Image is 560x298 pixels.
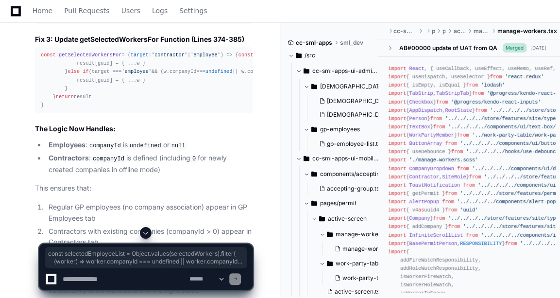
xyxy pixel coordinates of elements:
[327,97,468,105] span: [DEMOGRAPHIC_DATA]-employee-list.module.scss
[91,155,126,163] code: companyId
[296,63,379,79] button: cc-sml-apps-ui-admin/src/pages/user-administration
[304,122,387,137] button: gp-employees
[388,66,406,71] span: import
[436,99,448,105] span: from
[388,116,406,122] span: import
[442,27,445,35] span: permit
[68,69,80,74] span: else
[152,52,187,58] span: 'contractor'
[409,157,478,163] span: './manage-workers.scss'
[83,69,88,74] span: if
[388,124,406,130] span: import
[451,149,463,155] span: from
[418,207,424,213] span: as
[388,74,406,80] span: import
[315,182,383,195] button: accepting-group.tsx
[128,141,163,150] code: undefined
[409,132,454,138] span: WorkPartyMember
[179,8,207,14] span: Settings
[328,215,367,223] span: active-screen
[409,166,454,172] span: CompanyDropdown
[304,65,309,77] svg: Directory
[131,52,221,58] span: : |
[409,215,430,221] span: Company
[315,108,389,122] button: [DEMOGRAPHIC_DATA]-employee-list.tsx
[87,141,123,150] code: companyId
[445,191,457,196] span: from
[46,140,253,151] li: : is or
[304,166,387,182] button: components/accepting-group
[399,44,497,52] div: AB#00000 update of UAT from QA
[312,67,379,75] span: cc-sml-apps-ui-admin/src/pages/user-administration
[327,140,384,148] span: gp-employee-list.tsx
[296,39,332,47] span: cc-sml-apps
[490,74,502,80] span: from
[121,69,152,74] span: 'employee'
[304,79,387,94] button: [DEMOGRAPHIC_DATA]-management/employees/[DEMOGRAPHIC_DATA]-employee-list
[393,27,417,35] span: cc-sml-apps-ui-mobile
[340,39,363,47] span: sml_dev
[49,154,89,162] strong: Contractors
[41,51,247,109] div: = ( ) => { : < , > = {} ( guid selectedWorkers) { w = selectedWorkers[guid] (target === && w. !==...
[288,48,372,63] button: /src
[388,224,406,229] span: import
[247,69,274,74] span: companyId
[473,27,490,35] span: manage-workers
[59,52,121,58] span: getSelectedWorkersFor
[320,170,387,178] span: components/accepting-group
[388,132,406,138] span: import
[442,199,454,205] span: from
[327,185,383,193] span: accepting-group.tsx
[409,140,442,146] span: ButtonArray
[170,69,196,74] span: companyId
[409,90,433,96] span: TabStrip
[432,27,435,35] span: pages
[41,52,56,58] span: const
[315,137,384,151] button: gp-employee-list.tsx
[433,215,445,221] span: from
[46,226,253,248] li: Contractors with existing companies (companyId > 0) appear in Contractors tab
[457,132,469,138] span: from
[442,174,466,180] span: SiteRole
[445,107,472,113] span: RootState
[453,27,465,35] span: active-screen
[409,182,460,188] span: ToastNotification
[388,99,406,105] span: import
[481,82,505,88] span: 'lodash'
[304,153,309,164] svg: Directory
[35,183,253,194] p: This ensures that:
[311,123,317,135] svg: Directory
[388,199,406,205] span: import
[311,168,317,180] svg: Directory
[388,157,406,163] span: import
[35,35,253,44] h3: Fix 3: Update getSelectedWorkersFor Function (Lines 374-385)
[457,166,469,172] span: from
[319,227,403,242] button: manage-workers
[388,166,406,172] span: import
[327,111,442,119] span: [DEMOGRAPHIC_DATA]-employee-list.tsx
[466,82,478,88] span: from
[445,140,457,146] span: from
[451,99,541,105] span: '@progress/kendo-react-inputs'
[430,116,442,122] span: from
[320,199,356,207] span: pages/permit
[436,90,469,96] span: TabStripTab
[311,211,395,227] button: active-screen
[48,250,244,265] span: const selectedEmployeeList = Object.values(selectedWorkers).filter( (worker) => worker.companyId ...
[388,90,406,96] span: import
[121,8,140,14] span: Users
[463,182,475,188] span: from
[305,52,315,59] span: /src
[296,151,379,166] button: cc-sml-apps-ui-mobile/src
[296,50,302,61] svg: Directory
[49,140,85,149] strong: Employees
[190,52,221,58] span: 'employee'
[315,94,389,108] button: [DEMOGRAPHIC_DATA]-employee-list.module.scss
[388,174,406,180] span: import
[238,52,254,58] span: const
[320,83,387,90] span: [DEMOGRAPHIC_DATA]-management/employees/[DEMOGRAPHIC_DATA]-employee-list
[530,44,546,52] div: [DATE]
[388,140,406,146] span: import
[131,52,149,58] span: target
[319,213,325,225] svg: Directory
